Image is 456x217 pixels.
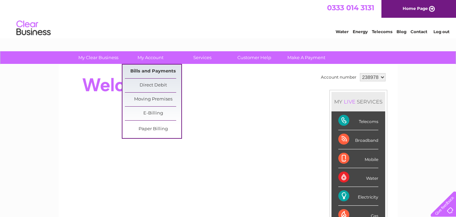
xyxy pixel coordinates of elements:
[336,29,349,34] a: Water
[67,4,390,33] div: Clear Business is a trading name of Verastar Limited (registered in [GEOGRAPHIC_DATA] No. 3667643...
[125,65,181,78] a: Bills and Payments
[125,79,181,92] a: Direct Debit
[16,18,51,39] img: logo.png
[122,51,179,64] a: My Account
[125,122,181,136] a: Paper Billing
[433,29,450,34] a: Log out
[338,130,378,149] div: Broadband
[338,168,378,187] div: Water
[70,51,127,64] a: My Clear Business
[411,29,427,34] a: Contact
[327,3,374,12] a: 0333 014 3131
[338,149,378,168] div: Mobile
[125,93,181,106] a: Moving Premises
[331,92,385,111] div: MY SERVICES
[342,98,357,105] div: LIVE
[372,29,392,34] a: Telecoms
[353,29,368,34] a: Energy
[226,51,283,64] a: Customer Help
[174,51,231,64] a: Services
[338,187,378,206] div: Electricity
[338,111,378,130] div: Telecoms
[319,71,358,83] td: Account number
[278,51,335,64] a: Make A Payment
[396,29,406,34] a: Blog
[125,107,181,120] a: E-Billing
